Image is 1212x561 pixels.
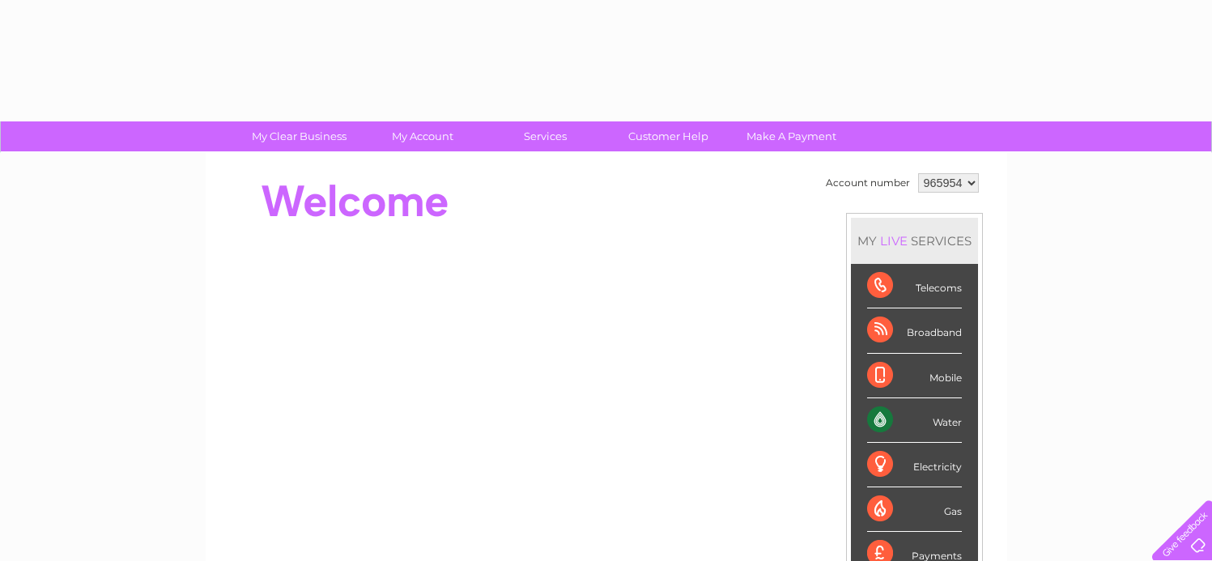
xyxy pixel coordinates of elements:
div: LIVE [877,233,911,249]
a: My Account [355,121,489,151]
div: Gas [867,487,962,532]
div: Telecoms [867,264,962,308]
div: Electricity [867,443,962,487]
div: Broadband [867,308,962,353]
td: Account number [822,169,914,197]
div: Mobile [867,354,962,398]
a: Customer Help [602,121,735,151]
div: MY SERVICES [851,218,978,264]
a: My Clear Business [232,121,366,151]
div: Water [867,398,962,443]
a: Services [478,121,612,151]
a: Make A Payment [725,121,858,151]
